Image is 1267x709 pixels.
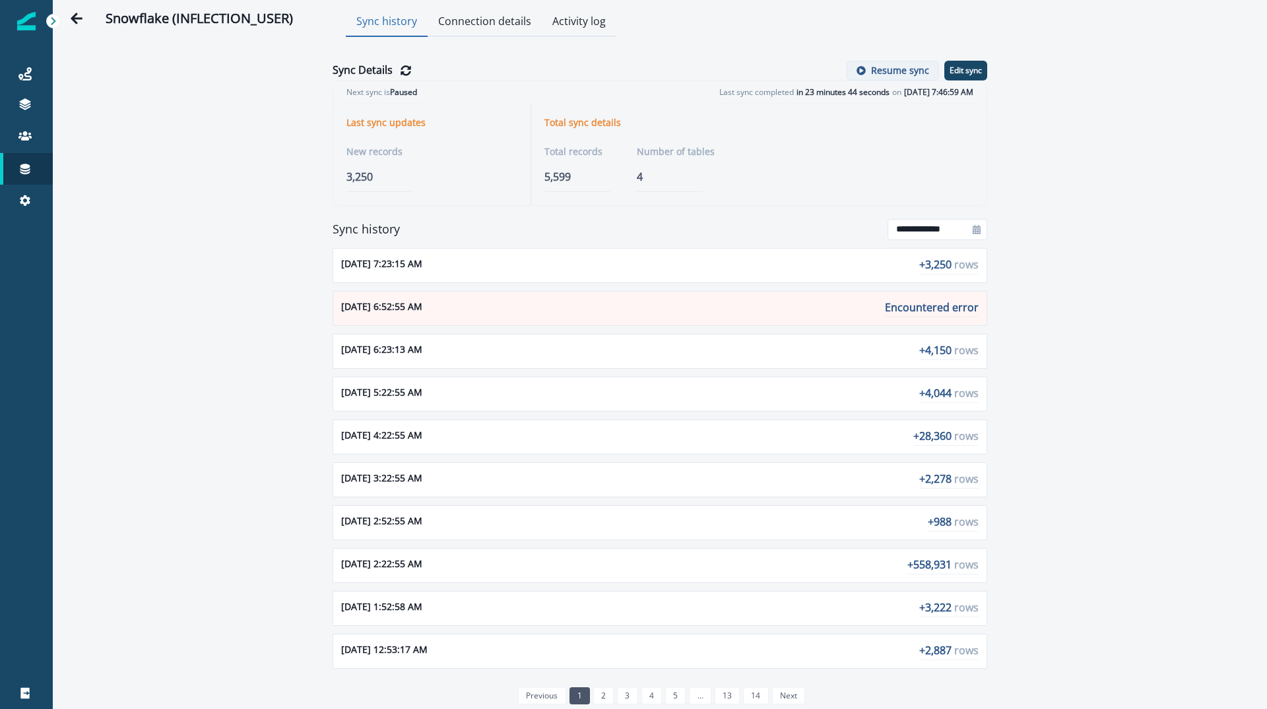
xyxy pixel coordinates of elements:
p: Total records [544,144,602,158]
p: + 4,044 [919,385,979,403]
span: Paused [390,86,417,98]
p: Resume sync [871,65,929,77]
p: Total sync details [544,117,621,129]
span: rows [954,472,979,486]
span: rows [954,514,979,529]
span: rows [954,386,979,400]
a: Page 3 [617,687,637,704]
p: + 3,250 [919,257,979,274]
p: + 988 [928,514,979,532]
p: [DATE] 3:22:55 AM [341,471,422,489]
button: Edit sync [944,61,987,80]
p: Next sync is [346,86,417,98]
span: rows [954,429,979,443]
button: Resume sync [847,61,939,80]
p: 5,599 [544,169,610,185]
a: Page 13 [715,687,740,704]
span: rows [954,343,979,357]
p: Edit sync [950,66,982,75]
a: Next page [772,687,805,704]
span: in 23 minutes 44 seconds [796,86,890,98]
p: [DATE] 12:53:17 AM [341,642,428,660]
h2: Sync Details [333,64,393,77]
p: Encountered error [885,299,979,317]
a: Jump forward [689,687,711,704]
a: Page 4 [641,687,662,704]
p: + 2,278 [919,471,979,489]
span: rows [954,643,979,658]
p: + 3,222 [919,600,979,617]
span: [DATE] 7:46:59 AM [904,86,973,98]
p: New records [346,144,403,158]
p: Last sync completed [719,86,794,98]
p: [DATE] 6:52:55 AM [341,299,422,317]
button: Sync history [346,8,428,37]
p: [DATE] 2:52:55 AM [341,514,422,532]
span: rows [954,257,979,272]
p: [DATE] 2:22:55 AM [341,557,422,574]
button: Activity log [542,8,616,37]
img: Inflection [17,12,36,30]
span: rows [954,600,979,615]
p: + 4,150 [919,342,979,360]
a: Page 5 [665,687,686,704]
p: + 28,360 [913,428,979,446]
button: Connection details [428,8,542,37]
button: Refresh Details [398,63,414,78]
p: [DATE] 1:52:58 AM [341,600,422,617]
button: Go back [63,5,90,32]
span: rows [954,557,979,572]
p: on [892,86,901,98]
h6: Sync history [333,222,400,237]
p: [DATE] 5:22:55 AM [341,385,422,403]
p: + 558,931 [907,557,979,574]
p: Last sync updates [346,117,426,129]
p: + 2,887 [919,642,979,660]
a: Page 2 [593,687,614,704]
a: Page 1 is your current page [569,687,590,704]
h2: Snowflake (INFLECTION_USER) [106,11,293,26]
p: 3,250 [346,169,517,185]
p: [DATE] 7:23:15 AM [341,257,422,274]
p: 4 [637,169,715,185]
a: Page 14 [743,687,768,704]
p: [DATE] 6:23:13 AM [341,342,422,360]
p: [DATE] 4:22:55 AM [341,428,422,446]
ul: Pagination [515,687,805,704]
p: Number of tables [637,144,715,158]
